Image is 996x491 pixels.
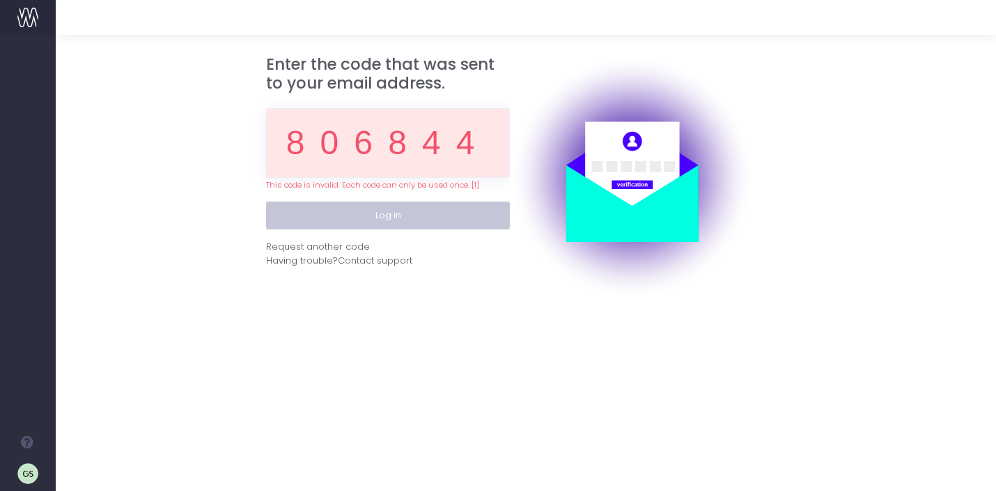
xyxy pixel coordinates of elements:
[266,240,370,254] div: Request another code
[266,179,510,191] div: This code is invalid. Each code can only be used once. [1]
[266,254,510,268] div: Having trouble?
[338,254,412,268] span: Contact support
[266,55,510,93] h3: Enter the code that was sent to your email address.
[17,463,38,484] img: images/default_profile_image.png
[266,202,510,229] button: Log in
[510,55,754,299] img: auth.png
